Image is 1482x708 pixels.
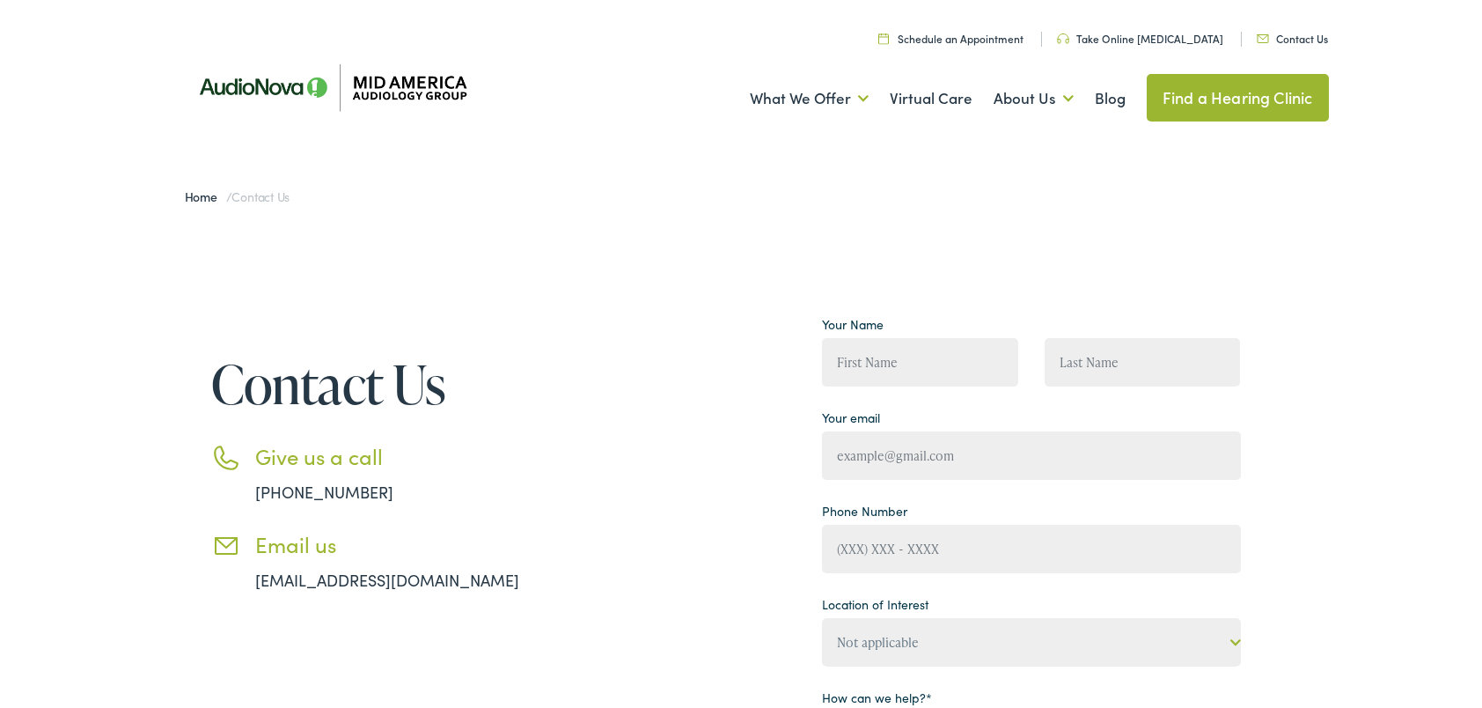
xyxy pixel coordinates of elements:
[255,528,572,554] h3: Email us
[1045,335,1241,383] input: Last Name
[1057,30,1069,41] img: utility icon
[231,184,290,202] span: Contact Us
[822,521,1241,570] input: (XXX) XXX - XXXX
[822,312,884,330] label: Your Name
[890,63,972,128] a: Virtual Care
[1057,27,1223,42] a: Take Online [MEDICAL_DATA]
[1257,31,1269,40] img: utility icon
[878,27,1023,42] a: Schedule an Appointment
[750,63,869,128] a: What We Offer
[1147,70,1329,118] a: Find a Hearing Clinic
[255,440,572,466] h3: Give us a call
[822,592,928,610] label: Location of Interest
[1257,27,1328,42] a: Contact Us
[185,184,290,202] span: /
[822,335,1018,383] input: First Name
[822,498,907,517] label: Phone Number
[994,63,1074,128] a: About Us
[822,685,932,704] label: How can we help?
[255,565,519,587] a: [EMAIL_ADDRESS][DOMAIN_NAME]
[822,405,880,424] label: Your email
[822,428,1241,476] input: example@gmail.com
[255,477,393,499] a: [PHONE_NUMBER]
[1095,63,1126,128] a: Blog
[878,29,889,41] img: utility icon
[185,184,226,202] a: Home
[211,351,572,409] h1: Contact Us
